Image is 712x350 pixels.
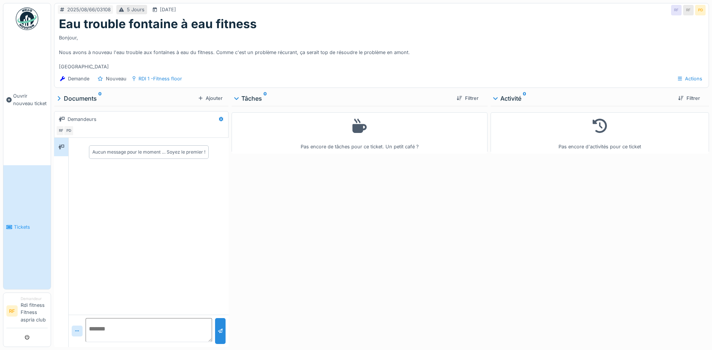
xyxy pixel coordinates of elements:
div: Actions [674,73,706,84]
div: Aucun message pour le moment … Soyez le premier ! [92,149,205,155]
div: Activité [494,94,672,103]
div: Filtrer [675,93,703,103]
div: PD [63,125,74,136]
li: RF [6,305,18,317]
div: RF [683,5,694,15]
span: Tickets [14,223,48,231]
sup: 0 [523,94,526,103]
div: Pas encore de tâches pour ce ticket. Un petit café ? [236,116,483,151]
span: Ouvrir nouveau ticket [13,92,48,107]
div: Demandeurs [68,116,96,123]
div: Pas encore d'activités pour ce ticket [495,116,704,151]
div: RF [671,5,682,15]
div: [DATE] [160,6,176,13]
div: Demandeur [21,296,48,302]
h1: Eau trouble fontaine à eau fitness [59,17,257,31]
div: Filtrer [454,93,482,103]
div: Tâches [235,94,451,103]
div: Demande [68,75,89,82]
div: RDI 1 -Fitness floor [138,75,182,82]
div: Bonjour, Nous avons à nouveau l'eau trouble aux fontaines à eau du fitness. Comme c'est un problè... [59,31,704,70]
a: RF DemandeurRdi fitness Fitness aspria club [6,296,48,328]
div: Documents [57,94,196,103]
a: Tickets [3,165,51,289]
div: Nouveau [106,75,126,82]
sup: 0 [263,94,267,103]
img: Badge_color-CXgf-gQk.svg [16,8,38,30]
a: Ouvrir nouveau ticket [3,34,51,165]
li: Rdi fitness Fitness aspria club [21,296,48,326]
div: PD [695,5,706,15]
div: Ajouter [196,93,226,103]
div: 5 Jours [127,6,145,13]
div: 2025/08/66/03108 [67,6,111,13]
sup: 0 [98,94,102,103]
div: RF [56,125,66,136]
